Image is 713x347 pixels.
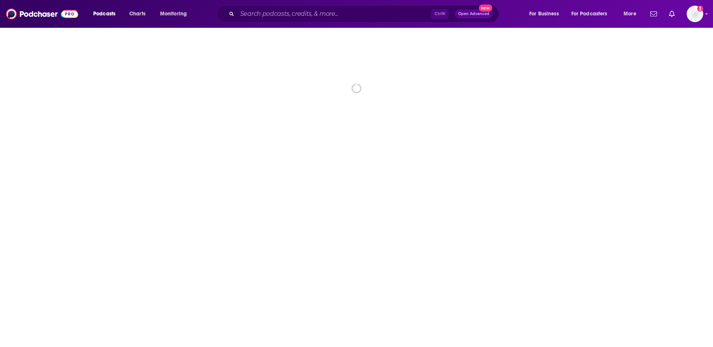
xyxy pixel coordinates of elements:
span: New [479,5,492,12]
span: Ctrl K [431,9,449,19]
a: Show notifications dropdown [647,8,660,20]
span: For Business [529,9,559,19]
a: Show notifications dropdown [666,8,678,20]
span: Charts [129,9,145,19]
span: Monitoring [160,9,187,19]
button: open menu [88,8,125,20]
button: open menu [566,8,618,20]
img: Podchaser - Follow, Share and Rate Podcasts [6,7,78,21]
img: User Profile [687,6,703,22]
input: Search podcasts, credits, & more... [237,8,431,20]
button: open menu [524,8,568,20]
button: Show profile menu [687,6,703,22]
span: Logged in as HavasFormulab2b [687,6,703,22]
span: Open Advanced [458,12,489,16]
button: open menu [618,8,646,20]
a: Charts [124,8,150,20]
span: Podcasts [93,9,115,19]
span: More [624,9,636,19]
button: Open AdvancedNew [455,9,493,18]
button: open menu [155,8,197,20]
div: Search podcasts, credits, & more... [224,5,506,23]
span: For Podcasters [571,9,607,19]
svg: Add a profile image [697,6,703,12]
